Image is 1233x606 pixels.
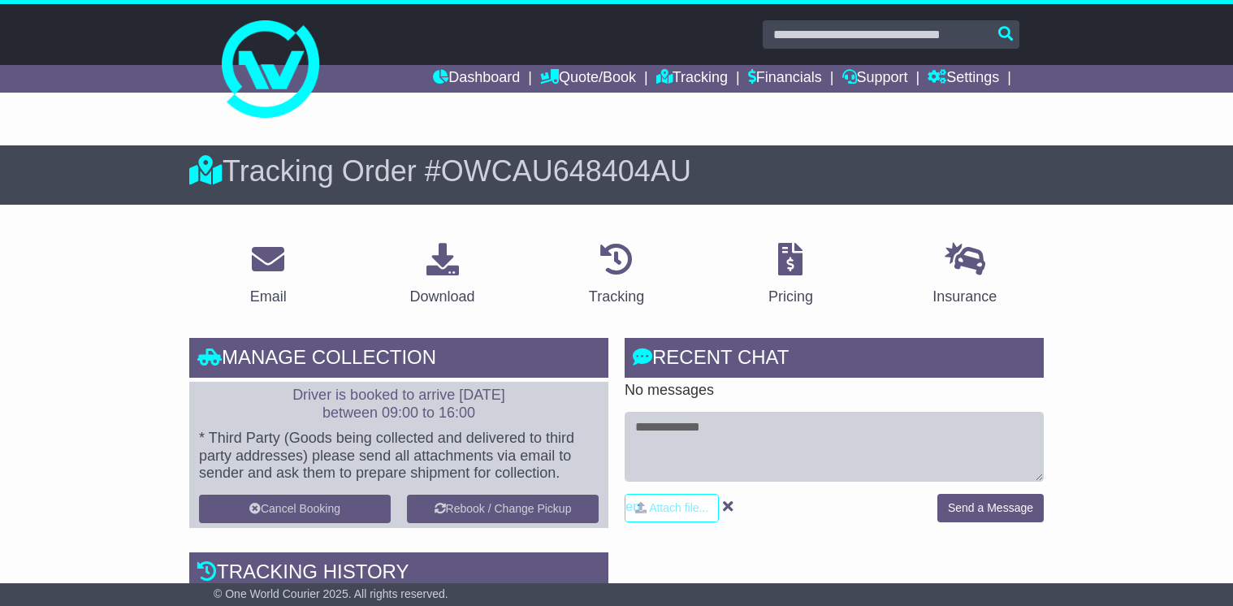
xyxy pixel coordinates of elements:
[932,286,997,308] div: Insurance
[922,237,1007,314] a: Insurance
[928,65,999,93] a: Settings
[578,237,655,314] a: Tracking
[656,65,728,93] a: Tracking
[189,338,608,382] div: Manage collection
[937,494,1044,522] button: Send a Message
[748,65,822,93] a: Financials
[199,387,599,422] p: Driver is booked to arrive [DATE] between 09:00 to 16:00
[410,286,475,308] div: Download
[625,382,1044,400] p: No messages
[441,154,691,188] span: OWCAU648404AU
[189,552,608,596] div: Tracking history
[625,338,1044,382] div: RECENT CHAT
[214,587,448,600] span: © One World Courier 2025. All rights reserved.
[768,286,813,308] div: Pricing
[433,65,520,93] a: Dashboard
[400,237,486,314] a: Download
[589,286,644,308] div: Tracking
[758,237,824,314] a: Pricing
[540,65,636,93] a: Quote/Book
[199,430,599,483] p: * Third Party (Goods being collected and delivered to third party addresses) please send all atta...
[189,154,1044,188] div: Tracking Order #
[240,237,297,314] a: Email
[407,495,599,523] button: Rebook / Change Pickup
[250,286,287,308] div: Email
[199,495,391,523] button: Cancel Booking
[842,65,908,93] a: Support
